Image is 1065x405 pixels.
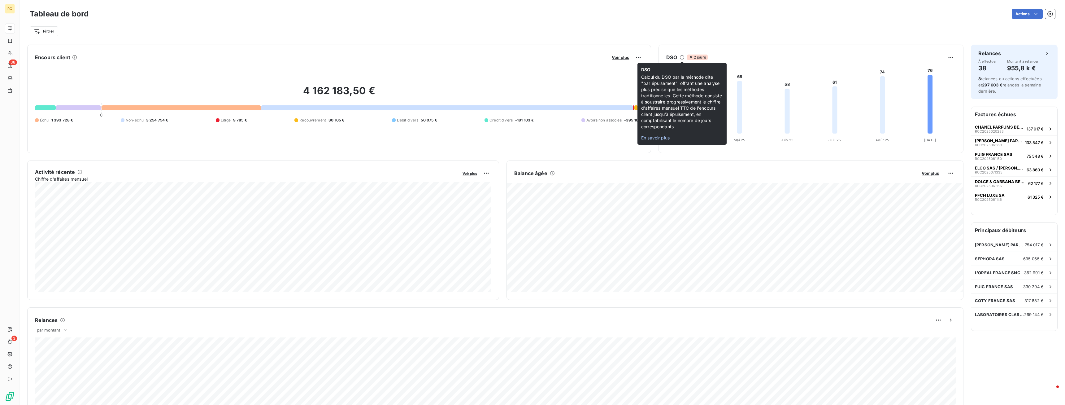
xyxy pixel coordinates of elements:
[40,117,49,123] span: Échu
[734,138,745,142] tspan: Mai 25
[1023,284,1044,289] span: 330 294 €
[30,8,89,20] h3: Tableau de bord
[971,176,1057,190] button: DOLCE & GABBANA BEAUTY SRLRCC202506115662 177 €
[975,270,1020,275] span: L'OREAL FRANCE SNC
[489,117,513,123] span: Crédit divers
[35,168,75,176] h6: Activité récente
[1025,242,1044,247] span: 754 017 €
[1024,312,1044,317] span: 269 144 €
[35,54,70,61] h6: Encours client
[975,198,1002,201] span: RCC2025061146
[975,170,1002,174] span: RCC2025071335
[975,130,1004,133] span: RCC2025020283
[11,336,17,341] span: 3
[233,117,247,123] span: 9 785 €
[51,117,73,123] span: 1 393 728 €
[126,117,144,123] span: Non-échu
[1028,195,1044,200] span: 61 325 €
[975,184,1002,188] span: RCC2025061156
[971,190,1057,204] button: PFCH LUXE SARCC202506114661 325 €
[612,55,629,60] span: Voir plus
[1025,140,1044,145] span: 133 547 €
[586,117,622,123] span: Avoirs non associés
[978,59,997,63] span: À effectuer
[641,135,670,140] span: En savoir plus
[982,82,1002,87] span: 297 603 €
[328,117,344,123] span: 30 105 €
[975,193,1005,198] span: PFCH LUXE SA
[975,138,1023,143] span: [PERSON_NAME] PARFUMS
[687,55,708,60] span: 2 jours
[146,117,168,123] span: 3 254 754 €
[978,63,997,73] h4: 38
[666,54,677,61] h6: DSO
[1027,167,1044,172] span: 63 860 €
[1044,384,1059,399] iframe: Intercom live chat
[978,76,981,81] span: 8
[5,4,15,14] div: RC
[1023,256,1044,261] span: 695 065 €
[35,176,458,182] span: Chiffre d'affaires mensuel
[975,312,1024,317] span: LABORATOIRES CLARINS
[35,316,58,324] h6: Relances
[781,138,793,142] tspan: Juin 25
[975,298,1015,303] span: COTY FRANCE SAS
[37,328,60,332] span: par montant
[975,157,1002,161] span: RCC2025061150
[971,163,1057,176] button: ELCO SAS / [PERSON_NAME]RCC202507133563 860 €
[971,149,1057,163] button: PUIG FRANCE SASRCC202506115075 548 €
[299,117,326,123] span: Recouvrement
[624,117,644,123] span: -395 161 €
[100,112,102,117] span: 0
[971,122,1057,135] button: CHANEL PARFUMS BEAUTERCC2025020283137 917 €
[641,67,723,74] span: DSO
[876,138,889,142] tspan: Août 25
[975,179,1026,184] span: DOLCE & GABBANA BEAUTY SRL
[1028,181,1044,186] span: 62 177 €
[641,74,723,130] span: Calcul du DSO par la méthode dite "par épuisement", offrant une analyse plus précise que les méth...
[975,143,1002,147] span: RCC2025061291
[1024,298,1044,303] span: 317 882 €
[971,135,1057,149] button: [PERSON_NAME] PARFUMSRCC2025061291133 547 €
[975,165,1024,170] span: ELCO SAS / [PERSON_NAME]
[975,125,1024,130] span: CHANEL PARFUMS BEAUTE
[922,171,939,176] span: Voir plus
[397,117,419,123] span: Débit divers
[1027,154,1044,159] span: 75 548 €
[1007,59,1039,63] span: Montant à relancer
[829,138,841,142] tspan: Juil. 25
[9,59,17,65] span: 38
[1007,63,1039,73] h4: 955,8 k €
[610,55,631,60] button: Voir plus
[35,85,643,103] h2: 4 162 183,50 €
[978,50,1001,57] h6: Relances
[5,391,15,401] img: Logo LeanPay
[1012,9,1043,19] button: Actions
[971,107,1057,122] h6: Factures échues
[221,117,231,123] span: Litige
[514,169,547,177] h6: Balance âgée
[421,117,437,123] span: 50 075 €
[461,170,479,176] button: Voir plus
[975,284,1013,289] span: PUIG FRANCE SAS
[975,152,1012,157] span: PUIG FRANCE SAS
[978,76,1042,94] span: relances ou actions effectuées et relancés la semaine dernière.
[463,171,477,176] span: Voir plus
[924,138,936,142] tspan: [DATE]
[515,117,534,123] span: -181 103 €
[920,170,941,176] button: Voir plus
[971,223,1057,238] h6: Principaux débiteurs
[1027,126,1044,131] span: 137 917 €
[1024,270,1044,275] span: 362 991 €
[30,26,58,36] button: Filtrer
[975,256,1005,261] span: SEPHORA SAS
[975,242,1025,247] span: [PERSON_NAME] PARFUMS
